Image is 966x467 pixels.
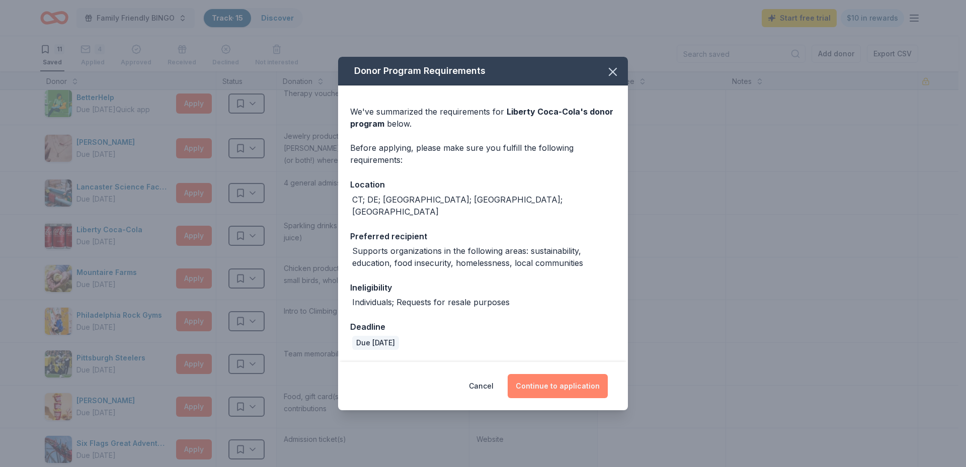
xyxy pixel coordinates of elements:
[352,296,510,308] div: Individuals; Requests for resale purposes
[350,320,616,333] div: Deadline
[352,336,399,350] div: Due [DATE]
[350,106,616,130] div: We've summarized the requirements for below.
[338,57,628,85] div: Donor Program Requirements
[350,178,616,191] div: Location
[350,142,616,166] div: Before applying, please make sure you fulfill the following requirements:
[350,281,616,294] div: Ineligibility
[469,374,494,398] button: Cancel
[352,245,616,269] div: Supports organizations in the following areas: sustainability, education, food insecurity, homele...
[350,230,616,243] div: Preferred recipient
[352,194,616,218] div: CT; DE; [GEOGRAPHIC_DATA]; [GEOGRAPHIC_DATA]; [GEOGRAPHIC_DATA]
[508,374,608,398] button: Continue to application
